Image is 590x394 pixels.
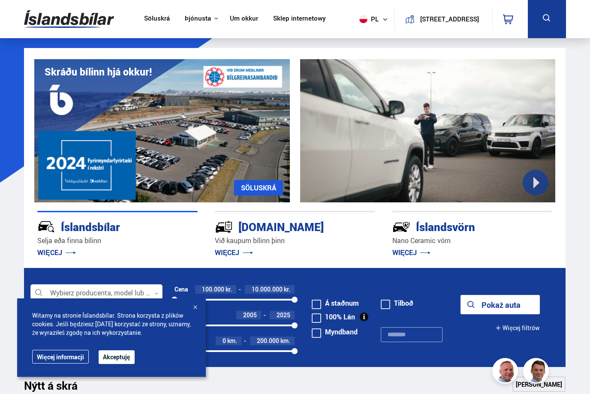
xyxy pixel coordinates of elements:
[392,219,522,234] div: Íslandsvörn
[392,218,410,236] img: -Svtn6bYgwAsiwNX.svg
[32,350,89,364] a: Więcej informacji
[392,248,431,257] a: WIĘCEJ
[494,359,519,385] img: siFngHWaQ9KaOqBr.png
[234,180,283,195] a: SÖLUSKRÁ
[359,15,367,23] img: svg+xml;base64,PHN2ZyB4bWxucz0iaHR0cDovL3d3dy53My5vcmcvMjAwMC9zdmciIHdpZHRoPSI1MTIiIGhlaWdodD0iNT...
[230,15,258,24] a: Um okkur
[215,236,375,246] p: Við kaupum bílinn þinn
[223,337,226,345] span: 0
[284,286,290,293] span: kr.
[495,318,540,337] button: Więcej filtrów
[381,300,413,307] label: Tilboð
[280,337,290,344] span: km.
[34,59,290,202] img: eKx6w-_Home_640_.png
[418,15,481,23] button: [STREET_ADDRESS]
[24,5,114,33] img: G0Ugv5HjCgRt.svg
[37,236,198,246] p: Selja eða finna bílinn
[175,286,188,293] div: Cena
[400,7,487,31] a: [STREET_ADDRESS]
[45,66,152,78] h1: Skráðu bílinn hjá okkur!
[257,337,279,345] span: 200.000
[252,285,283,293] span: 10.000.000
[524,359,550,385] img: FbJEzSuNWCJXmdc-.webp
[37,248,76,257] a: WIĘCEJ
[215,218,233,236] img: tr5P-W3DuiFaO7aO.svg
[461,295,540,314] button: Pokaż auta
[144,15,170,24] a: Söluskrá
[312,313,355,320] label: 100% Lán
[312,300,359,307] label: Á staðnum
[32,311,191,337] span: Witamy na stronie Íslandsbílar. Strona korzysta z plików cookies. Jeśli będziesz [DATE] korzystać...
[37,219,167,234] div: Íslandsbílar
[312,328,358,335] label: Myndband
[99,350,135,364] button: Akceptuję
[356,15,377,23] span: pl
[202,285,224,293] span: 100.000
[243,311,257,319] span: 2005
[37,218,55,236] img: JRvxyua_JYH6wB4c.svg
[273,15,326,24] a: Sklep internetowy
[227,337,237,344] span: km.
[277,311,290,319] span: 2025
[185,15,211,23] button: Þjónusta
[226,286,232,293] span: kr.
[215,248,253,257] a: WIĘCEJ
[356,6,394,32] button: pl
[392,236,553,246] p: Nano Ceramic vörn
[7,3,33,29] button: Opna LiveChat spjallviðmót
[215,219,345,234] div: [DOMAIN_NAME]
[512,376,566,392] a: [PERSON_NAME]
